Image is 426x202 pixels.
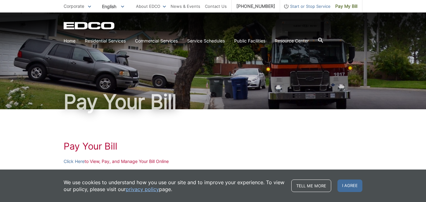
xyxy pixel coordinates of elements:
span: English [97,1,129,12]
h1: Pay Your Bill [64,140,362,152]
p: to View, Pay, and Manage Your Bill Online [64,158,362,165]
a: Resource Center [275,37,309,44]
a: privacy policy [126,186,159,193]
p: We use cookies to understand how you use our site and to improve your experience. To view our pol... [64,179,285,193]
a: Public Facilities [234,37,265,44]
h1: Pay Your Bill [64,92,362,112]
a: Residential Services [85,37,126,44]
a: News & Events [171,3,200,10]
span: I agree [337,180,362,192]
a: Click Here [64,158,85,165]
span: Corporate [64,3,84,9]
span: Pay My Bill [335,3,357,10]
a: Contact Us [205,3,227,10]
a: EDCD logo. Return to the homepage. [64,22,115,29]
a: Tell me more [291,180,331,192]
a: Service Schedules [187,37,225,44]
a: About EDCO [136,3,166,10]
a: Home [64,37,75,44]
a: Commercial Services [135,37,178,44]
